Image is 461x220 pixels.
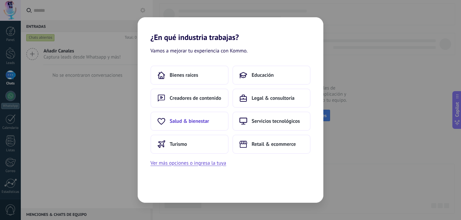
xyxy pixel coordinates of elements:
[138,17,323,42] h2: ¿En qué industria trabajas?
[150,89,229,108] button: Creadores de contenido
[150,47,247,55] span: Vamos a mejorar tu experiencia con Kommo.
[170,118,209,124] span: Salud & bienestar
[150,112,229,131] button: Salud & bienestar
[252,95,295,101] span: Legal & consultoría
[252,118,300,124] span: Servicios tecnológicos
[232,112,311,131] button: Servicios tecnológicos
[170,95,221,101] span: Creadores de contenido
[170,141,187,147] span: Turismo
[252,72,274,78] span: Educación
[170,72,198,78] span: Bienes raíces
[252,141,296,147] span: Retail & ecommerce
[150,135,229,154] button: Turismo
[232,89,311,108] button: Legal & consultoría
[150,66,229,85] button: Bienes raíces
[232,66,311,85] button: Educación
[232,135,311,154] button: Retail & ecommerce
[150,159,226,167] button: Ver más opciones o ingresa la tuya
